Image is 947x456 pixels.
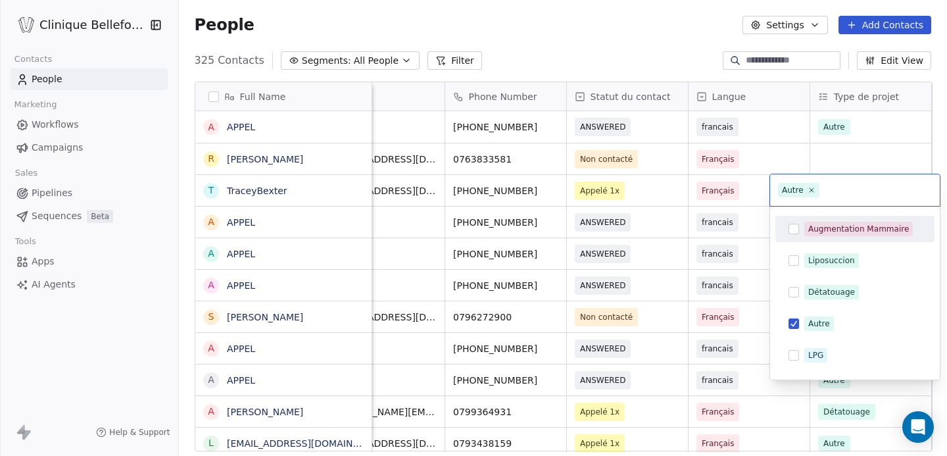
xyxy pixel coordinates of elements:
[808,223,909,235] div: Augmentation Mammaire
[782,184,804,196] div: Autre
[808,318,830,330] div: Autre
[808,349,823,361] div: LPG
[808,286,855,298] div: Détatouage
[808,255,855,266] div: Liposuccion
[775,153,935,400] div: Suggestions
